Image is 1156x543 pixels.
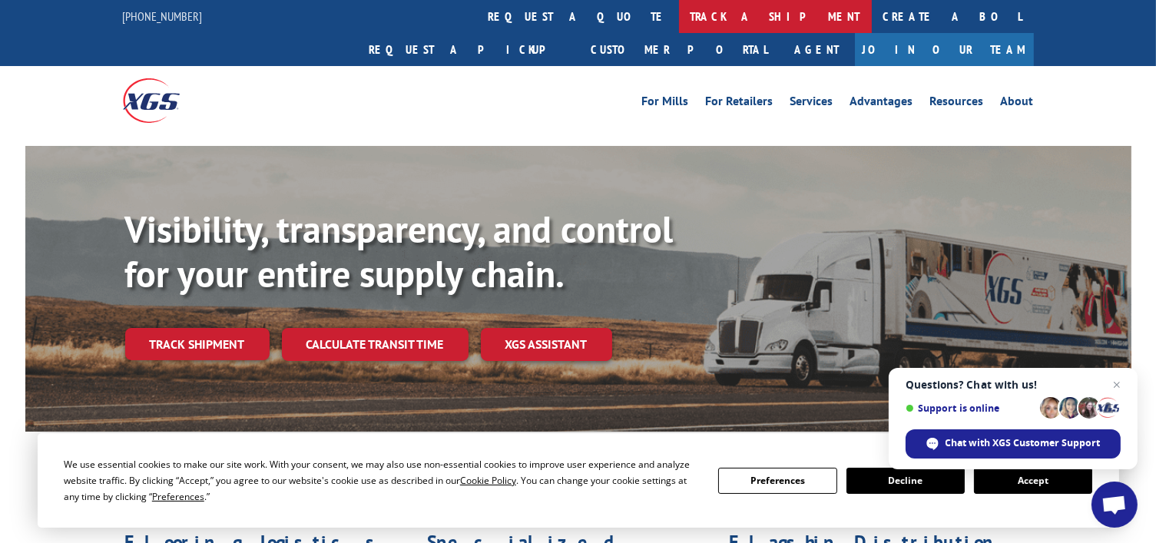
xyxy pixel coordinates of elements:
a: Advantages [850,95,913,112]
a: XGS ASSISTANT [481,328,612,361]
span: Cookie Policy [460,474,516,487]
a: Track shipment [125,328,270,360]
a: Customer Portal [580,33,780,66]
span: Chat with XGS Customer Support [946,436,1101,450]
div: Chat with XGS Customer Support [906,429,1121,459]
b: Visibility, transparency, and control for your entire supply chain. [125,205,674,297]
span: Preferences [152,490,204,503]
a: Calculate transit time [282,328,469,361]
span: Questions? Chat with us! [906,379,1121,391]
button: Preferences [718,468,836,494]
span: Close chat [1108,376,1126,394]
a: For Mills [642,95,689,112]
a: For Retailers [706,95,773,112]
a: Join Our Team [855,33,1034,66]
div: We use essential cookies to make our site work. With your consent, we may also use non-essential ... [64,456,700,505]
button: Accept [974,468,1092,494]
a: [PHONE_NUMBER] [123,8,203,24]
a: Agent [780,33,855,66]
span: Support is online [906,402,1035,414]
a: Request a pickup [358,33,580,66]
a: Services [790,95,833,112]
button: Decline [846,468,965,494]
div: Open chat [1091,482,1138,528]
a: Resources [930,95,984,112]
a: About [1001,95,1034,112]
div: Cookie Consent Prompt [38,433,1119,528]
